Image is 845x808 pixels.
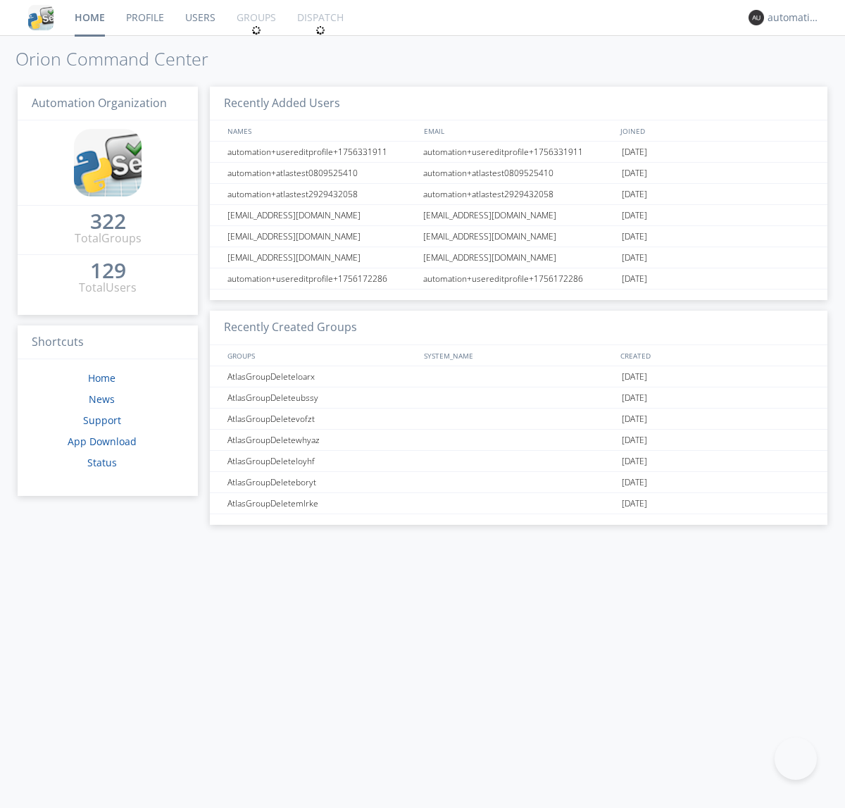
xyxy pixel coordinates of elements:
span: [DATE] [622,205,647,226]
img: spin.svg [315,25,325,35]
div: AtlasGroupDeletevofzt [224,409,419,429]
a: automation+usereditprofile+1756331911automation+usereditprofile+1756331911[DATE] [210,142,827,163]
img: spin.svg [251,25,261,35]
a: App Download [68,435,137,448]
div: AtlasGroupDeleteloarx [224,366,419,387]
a: AtlasGroupDeleteloarx[DATE] [210,366,827,387]
span: [DATE] [622,226,647,247]
div: 129 [90,263,126,278]
a: automation+atlastest2929432058automation+atlastest2929432058[DATE] [210,184,827,205]
span: [DATE] [622,493,647,514]
div: EMAIL [420,120,617,141]
span: [DATE] [622,451,647,472]
div: [EMAIL_ADDRESS][DOMAIN_NAME] [224,226,419,247]
span: [DATE] [622,472,647,493]
div: GROUPS [224,345,417,366]
span: [DATE] [622,142,647,163]
div: CREATED [617,345,814,366]
div: AtlasGroupDeleteboryt [224,472,419,492]
h3: Shortcuts [18,325,198,360]
a: Status [87,456,117,469]
a: AtlasGroupDeletemlrke[DATE] [210,493,827,514]
h3: Recently Created Groups [210,311,827,345]
a: Home [88,371,115,385]
div: Total Groups [75,230,142,247]
a: 322 [90,214,126,230]
div: automation+usereditprofile+1756172286 [224,268,419,289]
span: [DATE] [622,268,647,290]
div: automation+atlas0009 [768,11,820,25]
div: automation+usereditprofile+1756331911 [420,142,618,162]
div: NAMES [224,120,417,141]
div: JOINED [617,120,814,141]
span: Automation Organization [32,95,167,111]
span: [DATE] [622,366,647,387]
a: [EMAIL_ADDRESS][DOMAIN_NAME][EMAIL_ADDRESS][DOMAIN_NAME][DATE] [210,226,827,247]
img: cddb5a64eb264b2086981ab96f4c1ba7 [74,129,142,197]
span: [DATE] [622,247,647,268]
a: AtlasGroupDeleteloyhf[DATE] [210,451,827,472]
div: automation+atlastest0809525410 [420,163,618,183]
span: [DATE] [622,387,647,409]
iframe: Toggle Customer Support [775,738,817,780]
a: AtlasGroupDeletewhyaz[DATE] [210,430,827,451]
div: [EMAIL_ADDRESS][DOMAIN_NAME] [420,205,618,225]
a: 129 [90,263,126,280]
div: automation+atlastest2929432058 [420,184,618,204]
div: [EMAIL_ADDRESS][DOMAIN_NAME] [420,247,618,268]
a: automation+atlastest0809525410automation+atlastest0809525410[DATE] [210,163,827,184]
div: Total Users [79,280,137,296]
div: [EMAIL_ADDRESS][DOMAIN_NAME] [420,226,618,247]
div: [EMAIL_ADDRESS][DOMAIN_NAME] [224,205,419,225]
a: AtlasGroupDeleteboryt[DATE] [210,472,827,493]
div: automation+atlastest2929432058 [224,184,419,204]
div: AtlasGroupDeleteloyhf [224,451,419,471]
div: automation+usereditprofile+1756331911 [224,142,419,162]
div: AtlasGroupDeletewhyaz [224,430,419,450]
span: [DATE] [622,430,647,451]
a: [EMAIL_ADDRESS][DOMAIN_NAME][EMAIL_ADDRESS][DOMAIN_NAME][DATE] [210,205,827,226]
div: 322 [90,214,126,228]
div: automation+atlastest0809525410 [224,163,419,183]
a: Support [83,414,121,427]
a: [EMAIL_ADDRESS][DOMAIN_NAME][EMAIL_ADDRESS][DOMAIN_NAME][DATE] [210,247,827,268]
div: AtlasGroupDeleteubssy [224,387,419,408]
div: SYSTEM_NAME [420,345,617,366]
span: [DATE] [622,163,647,184]
img: 373638.png [749,10,764,25]
h3: Recently Added Users [210,87,827,121]
a: automation+usereditprofile+1756172286automation+usereditprofile+1756172286[DATE] [210,268,827,290]
span: [DATE] [622,184,647,205]
a: AtlasGroupDeleteubssy[DATE] [210,387,827,409]
span: [DATE] [622,409,647,430]
img: cddb5a64eb264b2086981ab96f4c1ba7 [28,5,54,30]
div: automation+usereditprofile+1756172286 [420,268,618,289]
div: [EMAIL_ADDRESS][DOMAIN_NAME] [224,247,419,268]
div: AtlasGroupDeletemlrke [224,493,419,514]
a: AtlasGroupDeletevofzt[DATE] [210,409,827,430]
a: News [89,392,115,406]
